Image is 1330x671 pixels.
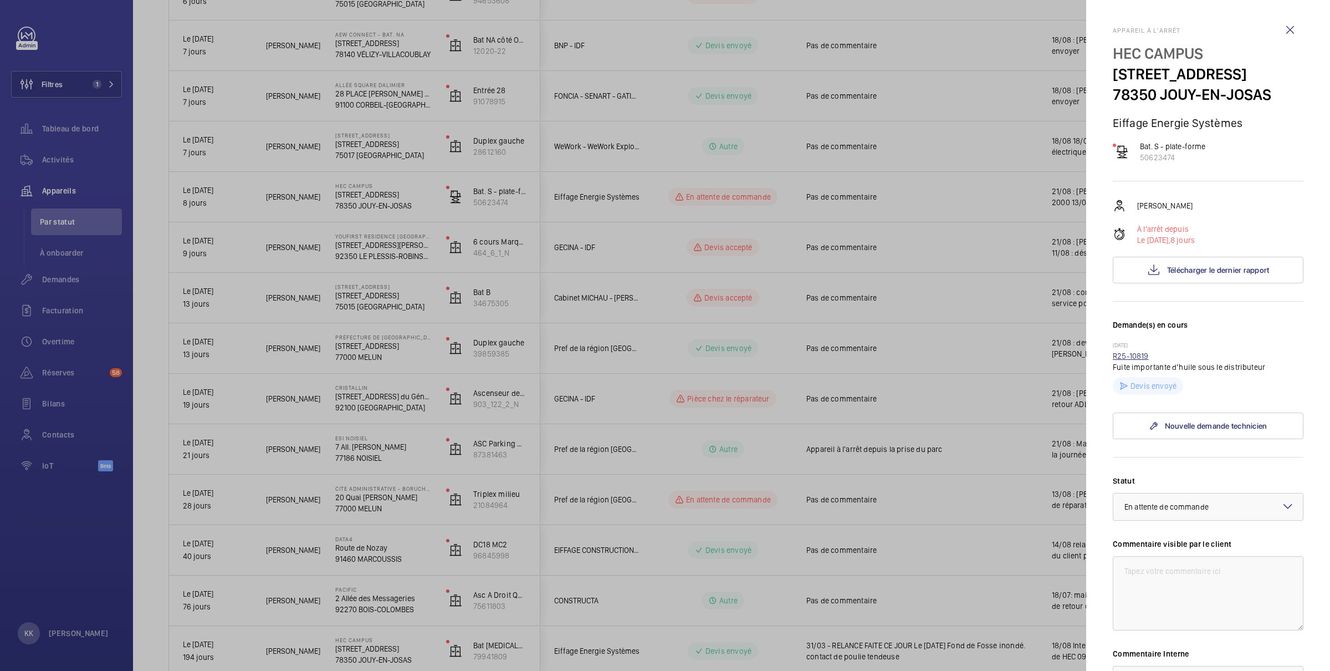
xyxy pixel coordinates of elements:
img: freight_elevator.svg [1116,145,1129,159]
a: Nouvelle demande technicien [1113,413,1303,439]
p: 8 jours [1137,235,1195,246]
p: 78350 JOUY-EN-JOSAS [1113,84,1303,105]
a: R25-10819 [1113,352,1149,360]
span: Le [DATE], [1137,236,1170,245]
button: Télécharger le dernier rapport [1113,257,1303,283]
p: [PERSON_NAME] [1137,200,1193,211]
p: Fuite importante d’huile sous le distributeur [1113,362,1303,373]
p: Bat. S - plate-forme [1140,141,1206,152]
p: Eiffage Energie Systèmes [1113,116,1303,130]
label: Commentaire visible par le client [1113,538,1303,550]
p: [DATE] [1113,342,1303,350]
h3: Demande(s) en cours [1113,319,1303,342]
p: HEC CAMPUS [1113,43,1303,64]
span: En attente de commande [1124,502,1209,511]
h2: Appareil à l'arrêt [1113,27,1303,34]
p: À l'arrêt depuis [1137,223,1195,235]
p: Devis envoyé [1130,380,1176,392]
p: [STREET_ADDRESS] [1113,64,1303,84]
label: Commentaire Interne [1113,648,1303,659]
span: Télécharger le dernier rapport [1167,266,1270,274]
label: Statut [1113,475,1303,486]
p: 50623474 [1140,152,1206,163]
